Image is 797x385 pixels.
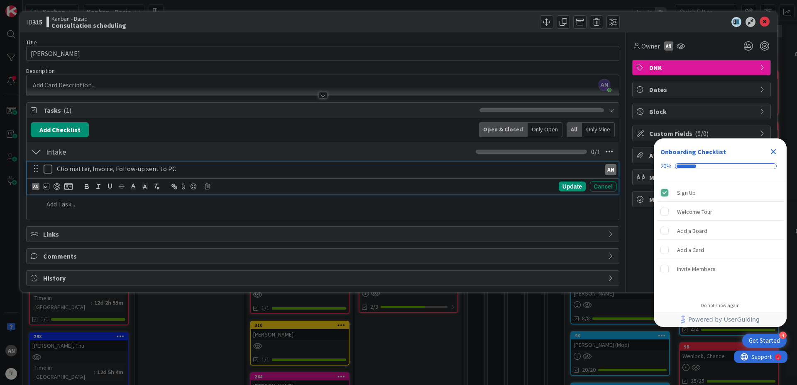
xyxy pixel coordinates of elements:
div: All [567,122,582,137]
div: Checklist progress: 20% [660,162,780,170]
button: Add Checklist [31,122,89,137]
div: Checklist items [654,180,787,297]
div: Add a Card is incomplete. [657,241,783,259]
span: Description [26,67,55,75]
div: Onboarding Checklist [660,147,726,157]
label: Title [26,39,37,46]
span: Kanban - Basic [51,15,126,22]
span: Custom Fields [649,128,755,138]
div: 4 [779,332,787,339]
span: DNK [649,63,755,73]
div: Get Started [749,337,780,345]
div: Close Checklist [767,145,780,158]
div: Add a Board [677,226,707,236]
span: Mirrors [649,172,755,182]
div: Footer [654,312,787,327]
span: Tasks [43,105,475,115]
span: Block [649,107,755,116]
div: Update [559,182,586,191]
div: Welcome Tour [677,207,712,217]
div: AN [605,164,616,175]
div: Add a Card [677,245,704,255]
span: Support [17,1,38,11]
div: Sign Up is complete. [657,184,783,202]
a: Powered by UserGuiding [658,312,782,327]
div: Cancel [590,182,616,191]
span: History [43,273,604,283]
span: Metrics [649,194,755,204]
span: Comments [43,251,604,261]
span: AN [599,79,610,91]
div: Invite Members [677,264,716,274]
span: ( 0/0 ) [695,129,709,138]
div: Checklist Container [654,138,787,327]
div: Welcome Tour is incomplete. [657,203,783,221]
div: AN [32,183,39,190]
div: AN [664,41,673,51]
span: Dates [649,85,755,94]
span: Powered by UserGuiding [688,315,760,324]
div: 20% [660,162,672,170]
div: Only Mine [582,122,615,137]
div: Open & Closed [479,122,528,137]
div: Open Get Started checklist, remaining modules: 4 [742,334,787,348]
div: Invite Members is incomplete. [657,260,783,278]
b: Consultation scheduling [51,22,126,29]
b: 315 [32,18,42,26]
p: Clio matter, Invoice, Follow-up sent to PC [57,164,598,174]
div: Sign Up [677,188,696,198]
span: Links [43,229,604,239]
input: Add Checklist... [43,144,230,159]
span: ID [26,17,42,27]
div: Add a Board is incomplete. [657,222,783,240]
div: Do not show again [701,302,740,309]
span: 0 / 1 [591,147,600,157]
input: type card name here... [26,46,619,61]
span: ( 1 ) [64,106,71,114]
span: Owner [641,41,660,51]
div: 1 [43,3,45,10]
div: Only Open [528,122,562,137]
span: Attachments [649,150,755,160]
